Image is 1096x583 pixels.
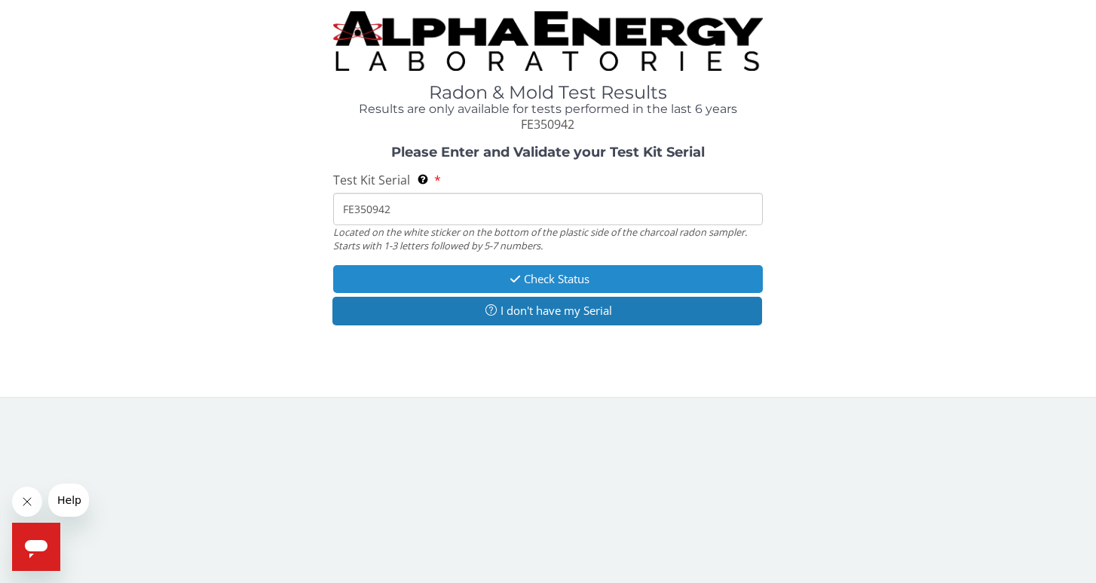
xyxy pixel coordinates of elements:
strong: Please Enter and Validate your Test Kit Serial [391,144,705,160]
span: FE350942 [521,116,574,133]
h4: Results are only available for tests performed in the last 6 years [333,102,763,116]
iframe: Button to launch messaging window [12,523,60,571]
iframe: Close message [12,487,42,517]
div: Located on the white sticker on the bottom of the plastic side of the charcoal radon sampler. Sta... [333,225,763,253]
img: TightCrop.jpg [333,11,763,71]
button: Check Status [333,265,763,293]
h1: Radon & Mold Test Results [333,83,763,102]
iframe: Message from company [48,484,89,517]
span: Test Kit Serial [333,172,410,188]
button: I don't have my Serial [332,297,762,325]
